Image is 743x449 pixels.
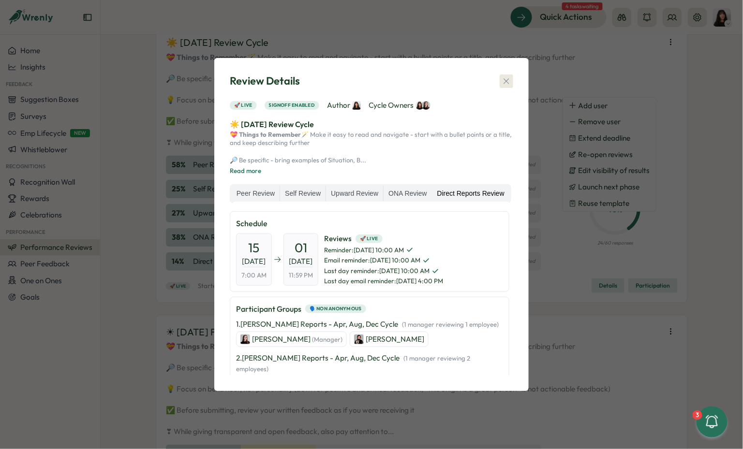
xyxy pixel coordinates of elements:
[230,73,300,88] span: Review Details
[234,101,253,109] span: 🚀 Live
[324,233,443,244] span: Reviews
[324,277,443,286] span: Last day email reminder : [DATE] 4:00 PM
[295,239,307,256] span: 01
[693,410,702,420] div: 3
[230,130,301,138] strong: 💝 Things to Remember
[289,256,313,267] span: [DATE]
[384,186,431,202] label: ONA Review
[352,101,361,110] img: Kelly Rosa
[422,101,431,110] img: Elena Ladushyna
[242,256,266,267] span: [DATE]
[232,186,280,202] label: Peer Review
[312,335,342,343] span: (Manager)
[416,101,424,110] img: Kelly Rosa
[324,256,443,265] span: Email reminder : [DATE] 10:00 AM
[402,320,499,328] span: ( 1 manager reviewing 1 employee )
[697,406,728,437] button: 3
[241,271,267,280] span: 7:00 AM
[324,267,443,275] span: Last day reminder : [DATE] 10:00 AM
[310,305,362,313] span: 🗣️ Non Anonymous
[236,332,347,347] a: Elena Ladushyna[PERSON_NAME] (Manager)
[236,303,301,315] p: Participant Groups
[236,319,499,330] p: 1 . [PERSON_NAME] Reports - Apr, Aug, Dec Cycle
[236,217,503,230] p: Schedule
[360,235,378,243] span: 🚀 Live
[252,334,342,345] p: [PERSON_NAME]
[432,186,509,202] label: Direct Reports Review
[236,354,470,373] span: ( 1 manager reviewing 2 employees )
[230,118,513,130] p: ☀️ [DATE] Review Cycle
[236,353,503,374] p: 2 . [PERSON_NAME] Reports - Apr, Aug, Dec Cycle
[240,334,250,344] img: Elena Ladushyna
[249,239,260,256] span: 15
[350,332,429,347] a: Sana Naqvi[PERSON_NAME]
[269,101,315,109] span: Signoff enabled
[326,186,383,202] label: Upward Review
[354,334,364,344] img: Sana Naqvi
[230,130,513,164] p: 🪄 Make it easy to read and navigate - start with a bullet points or a title, and keep describing ...
[289,271,313,280] span: 11:59 PM
[324,246,443,255] span: Reminder : [DATE] 10:00 AM
[327,100,361,111] span: Author
[369,100,431,111] span: Cycle Owners
[366,334,424,345] p: [PERSON_NAME]
[280,186,326,202] label: Self Review
[230,167,261,175] button: Read more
